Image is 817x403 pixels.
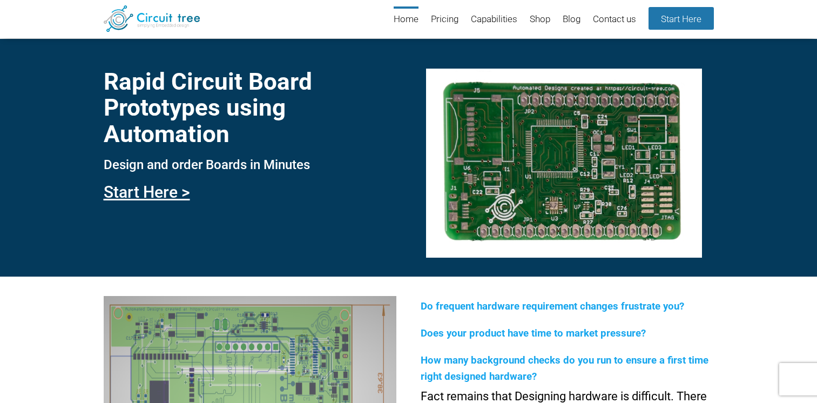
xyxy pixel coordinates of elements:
a: Blog [563,6,580,33]
img: Circuit Tree [104,5,200,32]
h1: Rapid Circuit Board Prototypes using Automation [104,69,396,147]
h3: Design and order Boards in Minutes [104,158,396,172]
a: Start Here [649,7,714,30]
span: How many background checks do you run to ensure a first time right designed hardware? [421,354,708,382]
span: Does your product have time to market pressure? [421,327,646,339]
a: Capabilities [471,6,517,33]
a: Shop [530,6,550,33]
a: Start Here > [104,183,190,201]
a: Home [394,6,418,33]
a: Pricing [431,6,458,33]
span: Do frequent hardware requirement changes frustrate you? [421,300,684,312]
a: Contact us [593,6,636,33]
